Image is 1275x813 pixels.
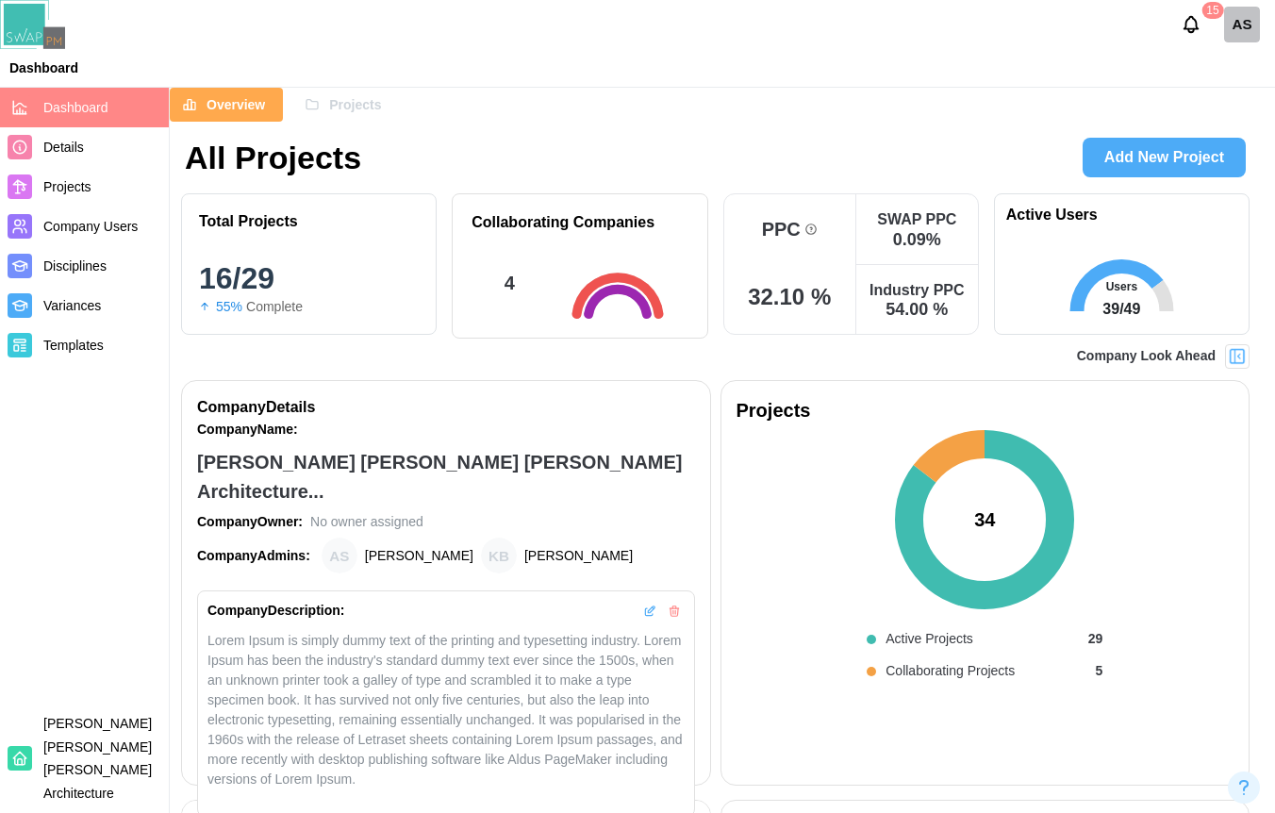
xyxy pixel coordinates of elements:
div: Projects [737,396,1234,425]
div: PPC [762,220,801,239]
span: Disciplines [43,258,107,274]
div: Dashboard [9,61,78,75]
div: Complete [246,297,303,318]
span: Overview [207,89,265,121]
span: Add New Project [1104,139,1224,176]
h1: Collaborating Companies [472,213,654,233]
div: 32.10 % [748,286,831,308]
div: 16/29 [199,263,419,293]
div: 0.09 % [893,231,941,248]
strong: Company Owner: [197,514,303,529]
div: Collaborating Projects [886,661,1015,682]
h1: Active Users [1006,206,1098,225]
a: Amanda Spear [1224,7,1260,42]
span: Company Users [43,219,138,234]
div: Company Description: [207,601,344,622]
div: Lorem Ipsum is simply dummy text of the printing and typesetting industry. Lorem Ipsum has been t... [207,631,685,789]
div: SWAP PPC [877,210,956,228]
div: Active Projects [886,629,973,650]
span: Variances [43,298,101,313]
div: Total Projects [199,212,298,230]
div: 4 [505,269,515,298]
span: Details [43,140,84,155]
span: Projects [43,179,91,194]
div: Amanda Spear [322,538,357,573]
span: [PERSON_NAME] [PERSON_NAME] [PERSON_NAME] Architecture [43,716,152,801]
div: 34 [974,506,995,535]
img: Project Look Ahead Button [1228,347,1247,366]
h1: All Projects [185,137,361,178]
div: Katie Barnes [481,538,517,573]
div: 29 [1088,629,1103,650]
div: 55% [216,297,242,318]
div: [PERSON_NAME] [524,546,633,567]
div: No owner assigned [310,512,423,533]
span: Templates [43,338,104,353]
strong: Company Admins: [197,548,310,563]
div: Industry PPC [869,281,964,299]
div: [PERSON_NAME] [365,546,473,567]
button: Notifications [1175,8,1207,41]
div: Company Look Ahead [1077,346,1216,367]
div: Company Details [197,396,695,420]
div: [PERSON_NAME] [PERSON_NAME] [PERSON_NAME] Architecture... [197,448,695,506]
span: Projects [329,89,381,121]
div: 15 [1201,2,1223,19]
div: 5 [1095,661,1102,682]
span: Dashboard [43,100,108,115]
div: Company Name: [197,420,298,440]
div: AS [1224,7,1260,42]
div: 54.00 % [886,301,948,318]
